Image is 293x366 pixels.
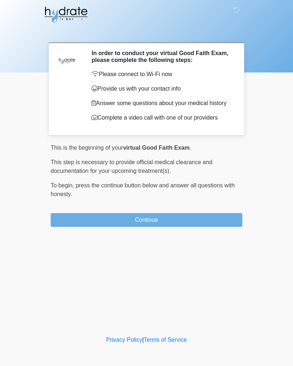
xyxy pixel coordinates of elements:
[92,70,232,79] p: Please connect to Wi-Fi now
[45,26,248,39] h1: ‎ ‎ ‎
[106,337,143,343] a: Privacy Policy
[51,182,235,197] span: press the continue button below and answer all questions with honesty.
[92,50,232,63] h2: In order to conduct your virtual Good Faith Exam, please complete the following steps:
[43,5,88,24] img: Hydrate IV Bar - Fort Collins Logo
[92,113,232,122] p: Complete a video call with one of our providers
[123,145,190,151] strong: virtual Good Faith Exam
[142,337,144,343] a: |
[56,50,78,71] img: Agent Avatar
[190,145,191,151] span: .
[51,213,242,227] button: Continue
[144,337,187,343] a: Terms of Service
[51,159,212,174] span: This step is necessary to provide official medical clearance and documentation for your upcoming ...
[51,145,123,151] span: This is the beginning of your
[51,182,76,188] span: To begin,
[92,99,232,108] p: Answer some questions about your medical history
[92,84,232,93] p: Provide us with your contact info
